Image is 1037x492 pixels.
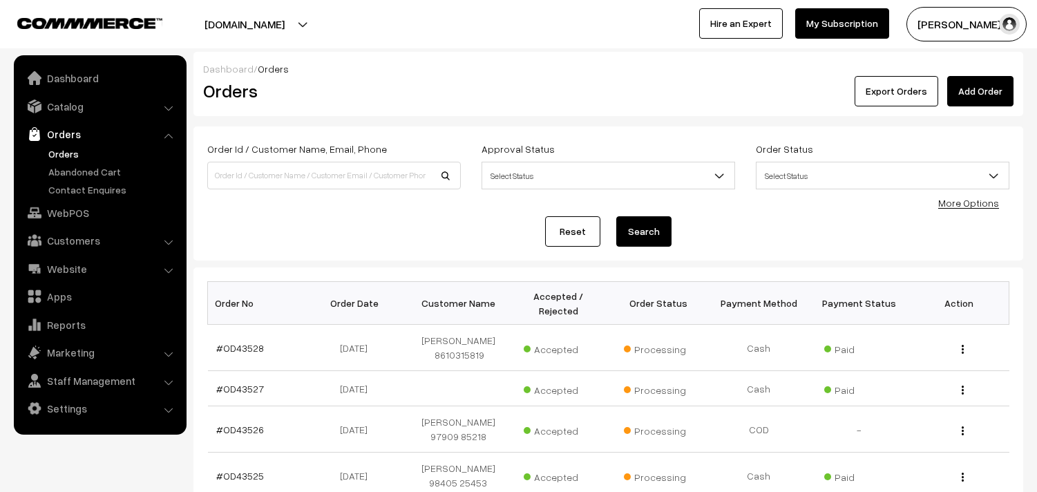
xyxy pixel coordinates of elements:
a: #OD43526 [216,424,264,435]
a: My Subscription [795,8,889,39]
a: Add Order [947,76,1014,106]
span: Paid [824,379,893,397]
a: Marketing [17,340,182,365]
th: Payment Method [709,282,809,325]
span: Paid [824,339,893,357]
a: Dashboard [203,63,254,75]
a: Staff Management [17,368,182,393]
th: Order Date [308,282,408,325]
a: Reports [17,312,182,337]
span: Accepted [524,339,593,357]
img: user [999,14,1020,35]
a: #OD43528 [216,342,264,354]
span: Processing [624,420,693,438]
th: Accepted / Rejected [508,282,609,325]
img: Menu [962,426,964,435]
a: #OD43527 [216,383,264,395]
th: Action [909,282,1009,325]
span: Processing [624,379,693,397]
img: Menu [962,473,964,482]
span: Select Status [756,162,1009,189]
th: Customer Name [408,282,508,325]
td: Cash [709,325,809,371]
img: Menu [962,345,964,354]
label: Order Id / Customer Name, Email, Phone [207,142,387,156]
span: Accepted [524,466,593,484]
button: [PERSON_NAME] s… [906,7,1027,41]
span: Accepted [524,420,593,438]
div: / [203,61,1014,76]
button: Search [616,216,672,247]
a: Orders [45,146,182,161]
a: Settings [17,396,182,421]
button: [DOMAIN_NAME] [156,7,333,41]
td: Cash [709,371,809,406]
img: COMMMERCE [17,18,162,28]
td: [DATE] [308,406,408,453]
a: Hire an Expert [699,8,783,39]
a: Dashboard [17,66,182,91]
a: Reset [545,216,600,247]
input: Order Id / Customer Name / Customer Email / Customer Phone [207,162,461,189]
button: Export Orders [855,76,938,106]
span: Select Status [757,164,1009,188]
td: - [809,406,909,453]
a: Apps [17,284,182,309]
td: [PERSON_NAME] 97909 85218 [408,406,508,453]
h2: Orders [203,80,459,102]
a: Catalog [17,94,182,119]
label: Approval Status [482,142,555,156]
span: Processing [624,466,693,484]
td: [DATE] [308,325,408,371]
td: [DATE] [308,371,408,406]
img: Menu [962,386,964,395]
a: Website [17,256,182,281]
a: Customers [17,228,182,253]
span: Select Status [482,164,734,188]
th: Order No [208,282,308,325]
a: Contact Enquires [45,182,182,197]
td: COD [709,406,809,453]
span: Processing [624,339,693,357]
td: [PERSON_NAME] 8610315819 [408,325,508,371]
span: Accepted [524,379,593,397]
span: Paid [824,466,893,484]
a: COMMMERCE [17,14,138,30]
a: #OD43525 [216,470,264,482]
a: WebPOS [17,200,182,225]
span: Orders [258,63,289,75]
label: Order Status [756,142,813,156]
a: More Options [938,197,999,209]
th: Order Status [609,282,709,325]
th: Payment Status [809,282,909,325]
a: Orders [17,122,182,146]
a: Abandoned Cart [45,164,182,179]
span: Select Status [482,162,735,189]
